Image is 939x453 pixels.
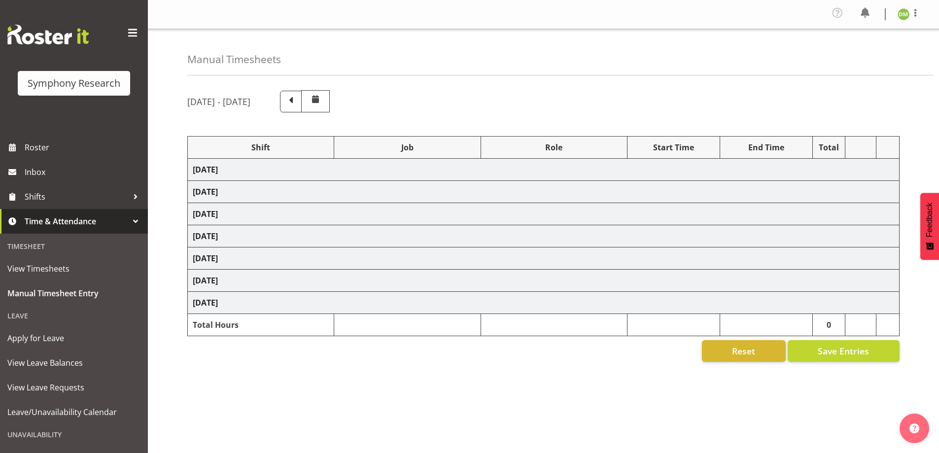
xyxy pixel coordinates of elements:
a: Manual Timesheet Entry [2,281,145,306]
h4: Manual Timesheets [187,54,281,65]
span: Roster [25,140,143,155]
td: [DATE] [188,181,900,203]
div: Shift [193,141,329,153]
div: Leave [2,306,145,326]
img: Rosterit website logo [7,25,89,44]
button: Save Entries [788,340,900,362]
div: Role [486,141,622,153]
div: Unavailability [2,424,145,445]
td: [DATE] [188,203,900,225]
div: End Time [725,141,807,153]
td: [DATE] [188,247,900,270]
span: View Timesheets [7,261,140,276]
a: View Leave Balances [2,350,145,375]
h5: [DATE] - [DATE] [187,96,250,107]
span: View Leave Requests [7,380,140,395]
button: Reset [702,340,786,362]
td: [DATE] [188,292,900,314]
a: Leave/Unavailability Calendar [2,400,145,424]
span: Leave/Unavailability Calendar [7,405,140,419]
span: Time & Attendance [25,214,128,229]
a: View Leave Requests [2,375,145,400]
div: Job [339,141,475,153]
td: [DATE] [188,159,900,181]
img: help-xxl-2.png [909,423,919,433]
span: Shifts [25,189,128,204]
a: Apply for Leave [2,326,145,350]
div: Start Time [632,141,715,153]
div: Symphony Research [28,76,120,91]
img: denise-meager11424.jpg [898,8,909,20]
td: 0 [812,314,845,336]
span: Apply for Leave [7,331,140,346]
td: Total Hours [188,314,334,336]
div: Timesheet [2,236,145,256]
span: Reset [732,345,755,357]
span: Manual Timesheet Entry [7,286,140,301]
a: View Timesheets [2,256,145,281]
div: Total [818,141,840,153]
span: Save Entries [818,345,869,357]
td: [DATE] [188,225,900,247]
td: [DATE] [188,270,900,292]
span: Feedback [925,203,934,237]
span: View Leave Balances [7,355,140,370]
span: Inbox [25,165,143,179]
button: Feedback - Show survey [920,193,939,260]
